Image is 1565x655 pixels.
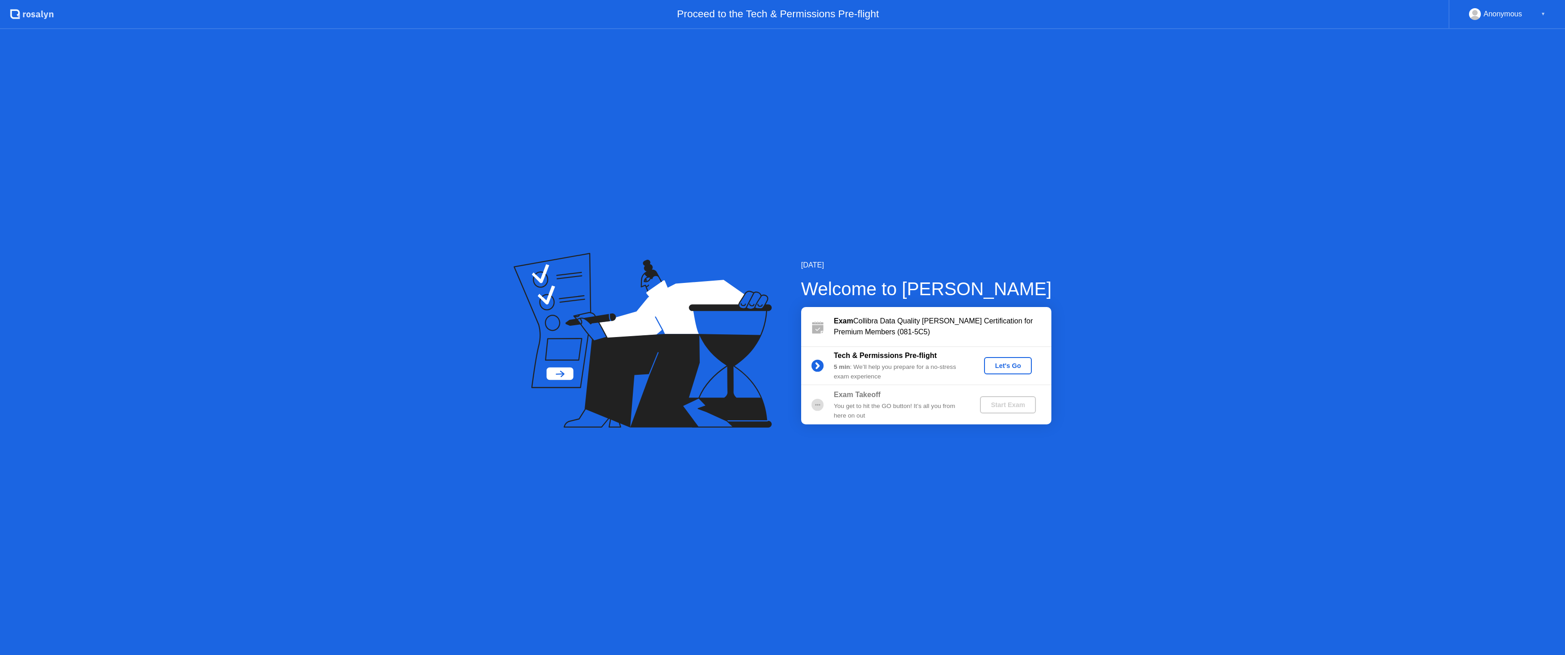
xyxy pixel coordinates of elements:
[834,402,965,420] div: You get to hit the GO button! It’s all you from here on out
[834,391,881,398] b: Exam Takeoff
[834,363,850,370] b: 5 min
[834,363,965,381] div: : We’ll help you prepare for a no-stress exam experience
[801,260,1052,271] div: [DATE]
[980,396,1036,413] button: Start Exam
[988,362,1028,369] div: Let's Go
[984,401,1032,408] div: Start Exam
[1541,8,1545,20] div: ▼
[801,275,1052,302] div: Welcome to [PERSON_NAME]
[1484,8,1522,20] div: Anonymous
[984,357,1032,374] button: Let's Go
[834,316,1051,338] div: Collibra Data Quality [PERSON_NAME] Certification for Premium Members (081-5C5)
[834,317,853,325] b: Exam
[834,352,937,359] b: Tech & Permissions Pre-flight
